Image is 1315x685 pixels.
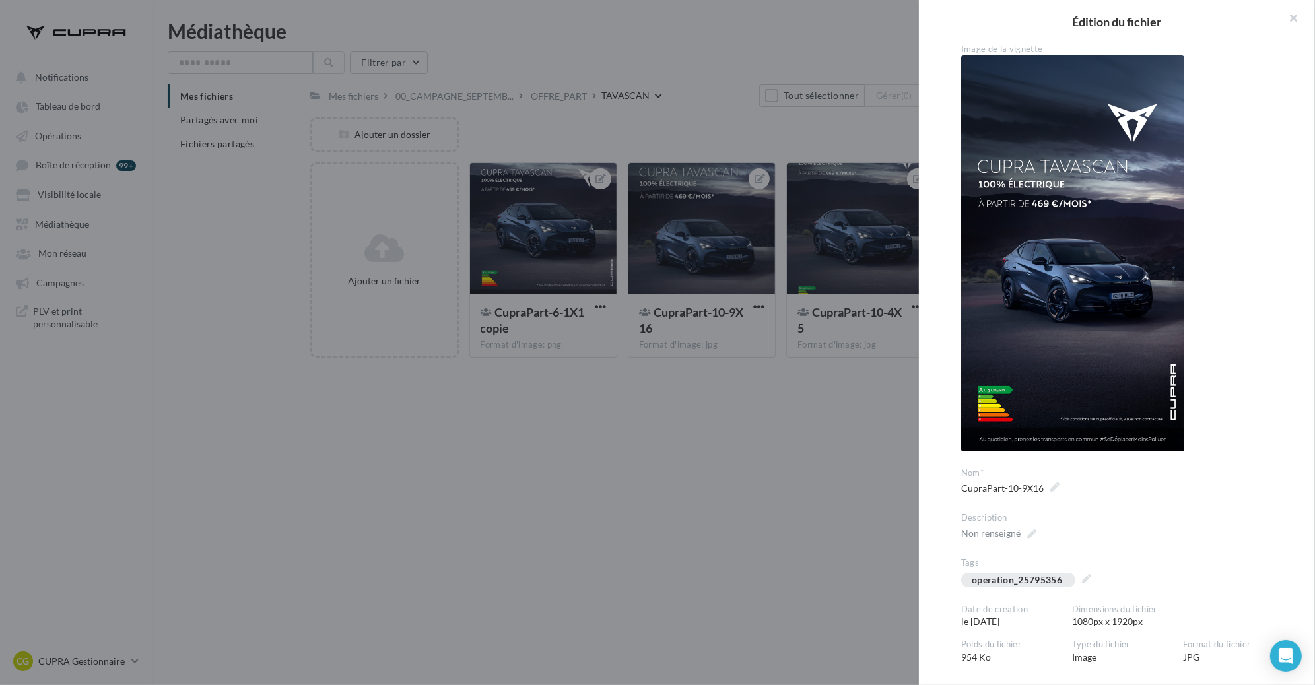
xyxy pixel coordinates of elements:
[961,639,1072,664] div: 954 Ko
[961,604,1062,616] div: Date de création
[961,604,1072,629] div: le [DATE]
[940,16,1294,28] h2: Édition du fichier
[972,575,1062,585] div: operation_25795356
[961,524,1036,542] span: Non renseigné
[961,557,1283,569] div: Tags
[961,639,1062,651] div: Poids du fichier
[1072,639,1172,651] div: Type du fichier
[1183,639,1294,664] div: JPG
[961,512,1283,524] div: Description
[1183,639,1283,651] div: Format du fichier
[1072,639,1183,664] div: Image
[961,479,1060,498] span: CupraPart-10-9X16
[1072,604,1294,629] div: 1080px x 1920px
[961,44,1283,55] div: Image de la vignette
[1270,640,1302,672] div: Open Intercom Messenger
[961,55,1184,451] img: CupraPart-10-9X16
[1072,604,1283,616] div: Dimensions du fichier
